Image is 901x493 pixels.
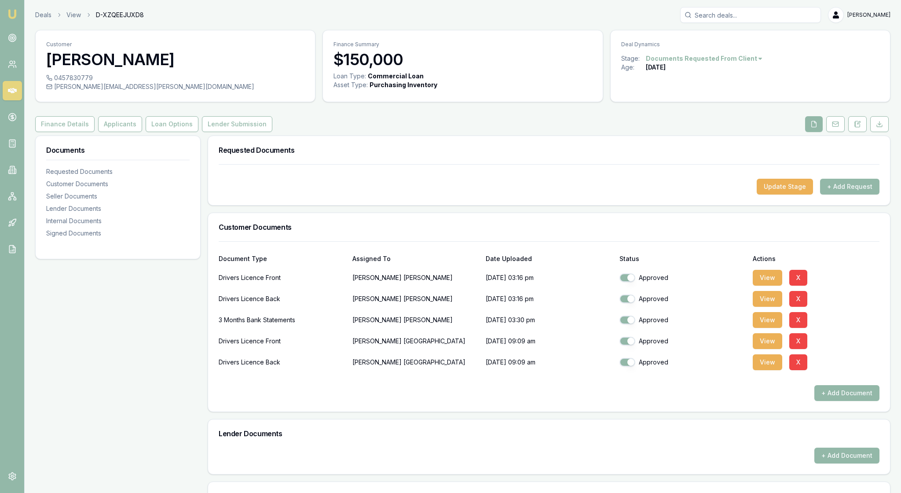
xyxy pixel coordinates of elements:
[619,256,746,262] div: Status
[352,332,479,350] p: [PERSON_NAME] [GEOGRAPHIC_DATA]
[621,41,879,48] p: Deal Dynamics
[7,9,18,19] img: emu-icon-u.png
[219,256,345,262] div: Document Type
[757,179,813,195] button: Update Stage
[621,63,646,72] div: Age:
[46,204,190,213] div: Lender Documents
[621,54,646,63] div: Stage:
[486,311,612,329] p: [DATE] 03:30 pm
[46,192,190,201] div: Seller Documents
[753,256,879,262] div: Actions
[202,116,272,132] button: Lender Submission
[646,54,763,63] button: Documents Requested From Client
[35,116,95,132] button: Finance Details
[219,311,345,329] div: 3 Months Bank Statements
[35,116,96,132] a: Finance Details
[352,290,479,308] p: [PERSON_NAME] [PERSON_NAME]
[46,147,190,154] h3: Documents
[46,167,190,176] div: Requested Documents
[789,333,807,349] button: X
[789,354,807,370] button: X
[333,51,592,68] h3: $150,000
[619,294,746,303] div: Approved
[35,11,144,19] nav: breadcrumb
[352,353,479,371] p: [PERSON_NAME] [GEOGRAPHIC_DATA]
[789,291,807,307] button: X
[753,291,782,307] button: View
[619,358,746,367] div: Approved
[219,147,879,154] h3: Requested Documents
[219,269,345,287] div: Drivers Licence Front
[333,81,368,89] div: Asset Type :
[619,273,746,282] div: Approved
[96,116,144,132] a: Applicants
[219,353,345,371] div: Drivers Licence Back
[619,337,746,346] div: Approved
[814,448,879,464] button: + Add Document
[753,354,782,370] button: View
[352,256,479,262] div: Assigned To
[46,41,304,48] p: Customer
[352,269,479,287] p: [PERSON_NAME] [PERSON_NAME]
[46,180,190,188] div: Customer Documents
[820,179,879,195] button: + Add Request
[486,332,612,350] p: [DATE] 09:09 am
[333,72,366,81] div: Loan Type:
[146,116,198,132] button: Loan Options
[46,229,190,238] div: Signed Documents
[46,74,304,82] div: 0457830779
[619,316,746,324] div: Approved
[753,312,782,328] button: View
[352,311,479,329] p: [PERSON_NAME] [PERSON_NAME]
[219,224,879,231] h3: Customer Documents
[46,51,304,68] h3: [PERSON_NAME]
[814,385,879,401] button: + Add Document
[46,82,304,91] div: [PERSON_NAME][EMAIL_ADDRESS][PERSON_NAME][DOMAIN_NAME]
[370,81,437,89] div: Purchasing Inventory
[144,116,200,132] a: Loan Options
[46,217,190,225] div: Internal Documents
[847,11,890,18] span: [PERSON_NAME]
[98,116,142,132] button: Applicants
[96,11,144,19] span: D-XZQEEJUXD8
[486,290,612,308] p: [DATE] 03:16 pm
[200,116,274,132] a: Lender Submission
[753,333,782,349] button: View
[680,7,821,23] input: Search deals
[789,270,807,286] button: X
[368,72,424,81] div: Commercial Loan
[35,11,51,19] a: Deals
[219,430,879,437] h3: Lender Documents
[333,41,592,48] p: Finance Summary
[789,312,807,328] button: X
[486,353,612,371] p: [DATE] 09:09 am
[486,269,612,287] p: [DATE] 03:16 pm
[219,290,345,308] div: Drivers Licence Back
[646,63,666,72] div: [DATE]
[486,256,612,262] div: Date Uploaded
[753,270,782,286] button: View
[66,11,81,19] a: View
[219,332,345,350] div: Drivers Licence Front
